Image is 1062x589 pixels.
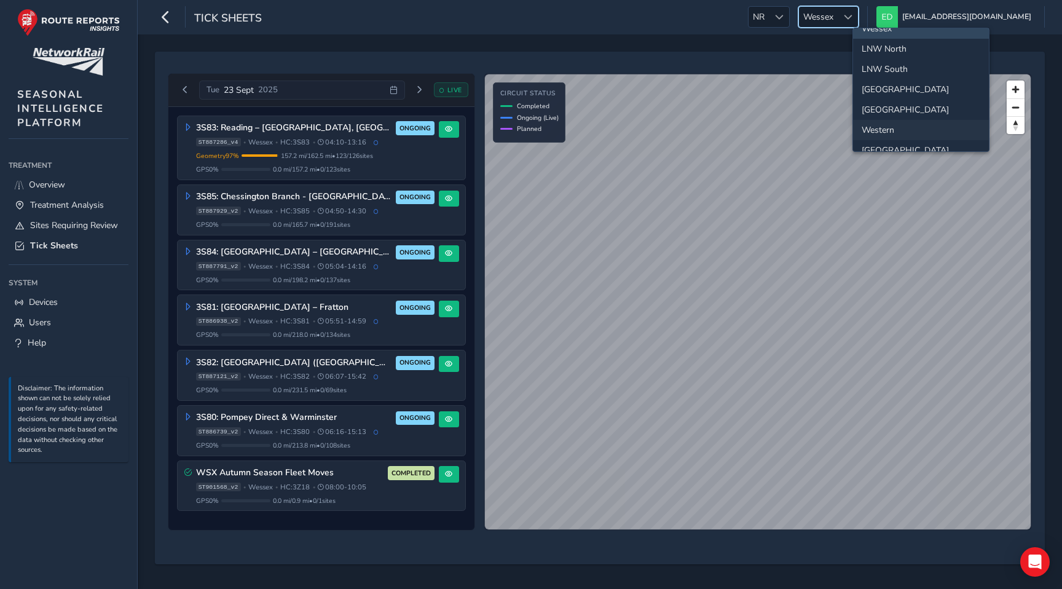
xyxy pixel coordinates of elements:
div: Open Intercom Messenger [1020,547,1050,577]
span: Tue [206,84,219,95]
span: Ongoing (Live) [517,113,559,122]
span: 0.0 mi / 213.8 mi • 0 / 108 sites [273,441,350,450]
img: diamond-layout [876,6,898,28]
h3: 3S85: Chessington Branch - [GEOGRAPHIC_DATA], [GEOGRAPHIC_DATA] [196,192,392,202]
span: 05:51 - 14:59 [318,317,366,326]
span: • [243,484,246,491]
span: ONGOING [399,192,431,202]
img: customer logo [33,48,104,76]
span: HC: 3S84 [280,262,310,271]
span: Geometry 97 % [196,151,239,160]
span: • [243,318,246,325]
div: System [9,274,128,292]
span: • [313,208,315,215]
span: 157.2 mi / 162.5 mi • 123 / 126 sites [281,151,373,160]
a: Users [9,312,128,333]
span: 23 Sept [224,84,254,96]
span: Wessex [248,207,273,216]
span: • [243,263,246,270]
img: rr logo [17,9,120,36]
span: ONGOING [399,303,431,313]
h4: Circuit Status [500,90,559,98]
span: • [313,373,315,380]
span: Tick Sheets [30,240,78,251]
span: ST887791_v2 [196,262,241,271]
div: Treatment [9,156,128,175]
span: ST887121_v2 [196,373,241,381]
h3: 3S81: [GEOGRAPHIC_DATA] – Fratton [196,302,392,313]
span: • [275,139,278,146]
span: NR [749,7,769,27]
li: North and East [853,79,989,100]
span: Tick Sheets [194,10,262,28]
a: Devices [9,292,128,312]
h3: 3S80: Pompey Direct & Warminster [196,413,392,423]
span: Planned [517,124,541,133]
span: ST901568_v2 [196,483,241,491]
a: Sites Requiring Review [9,215,128,235]
span: • [243,373,246,380]
button: Next day [409,82,430,98]
span: • [275,318,278,325]
span: • [313,429,315,435]
span: 0.0 mi / 198.2 mi • 0 / 137 sites [273,275,350,285]
span: HC: 3S85 [280,207,310,216]
span: Devices [29,296,58,308]
span: Wessex [248,138,273,147]
span: GPS 0 % [196,385,219,395]
span: • [275,429,278,435]
span: LIVE [447,85,462,95]
span: GPS 0 % [196,441,219,450]
span: GPS 0 % [196,220,219,229]
span: Completed [517,101,549,111]
span: Users [29,317,51,328]
span: Wessex [248,483,273,492]
h3: 3S83: Reading – [GEOGRAPHIC_DATA], [GEOGRAPHIC_DATA], [US_STATE][GEOGRAPHIC_DATA] [196,123,392,133]
canvas: Map [485,74,1031,529]
span: • [243,429,246,435]
span: Wessex [248,262,273,271]
span: 0.0 mi / 0.9 mi • 0 / 1 sites [273,496,336,505]
span: COMPLETED [391,468,431,478]
span: • [275,373,278,380]
li: Scotland [853,140,989,160]
span: Wessex [799,7,838,27]
span: Treatment Analysis [30,199,104,211]
span: ONGOING [399,413,431,423]
li: Western [853,120,989,140]
button: [EMAIL_ADDRESS][DOMAIN_NAME] [876,6,1036,28]
span: 2025 [258,84,278,95]
span: GPS 0 % [196,496,219,505]
span: GPS 0 % [196,275,219,285]
a: Overview [9,175,128,195]
a: Tick Sheets [9,235,128,256]
a: Treatment Analysis [9,195,128,215]
p: Disclaimer: The information shown can not be solely relied upon for any safety-related decisions,... [18,384,122,456]
h3: WSX Autumn Season Fleet Moves [196,468,384,478]
span: ST886938_v2 [196,317,241,326]
li: Wessex [853,18,989,39]
span: [EMAIL_ADDRESS][DOMAIN_NAME] [902,6,1031,28]
li: Wales [853,100,989,120]
button: Reset bearing to north [1007,116,1025,134]
span: Help [28,337,46,349]
span: Sites Requiring Review [30,219,118,231]
span: • [313,484,315,491]
span: HC: 3S81 [280,317,310,326]
button: Zoom in [1007,81,1025,98]
span: HC: 3S83 [280,138,310,147]
span: Overview [29,179,65,191]
li: LNW South [853,59,989,79]
span: Wessex [248,317,273,326]
span: • [313,139,315,146]
span: Wessex [248,372,273,381]
span: 04:50 - 14:30 [318,207,366,216]
span: ONGOING [399,358,431,368]
h3: 3S84: [GEOGRAPHIC_DATA] – [GEOGRAPHIC_DATA], [GEOGRAPHIC_DATA], [GEOGRAPHIC_DATA] [196,247,392,258]
span: 0.0 mi / 165.7 mi • 0 / 191 sites [273,220,350,229]
span: SEASONAL INTELLIGENCE PLATFORM [17,87,104,130]
span: HC: 3Z18 [280,483,310,492]
span: HC: 3S80 [280,427,310,437]
span: ST887929_v2 [196,207,241,215]
span: GPS 0 % [196,165,219,174]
